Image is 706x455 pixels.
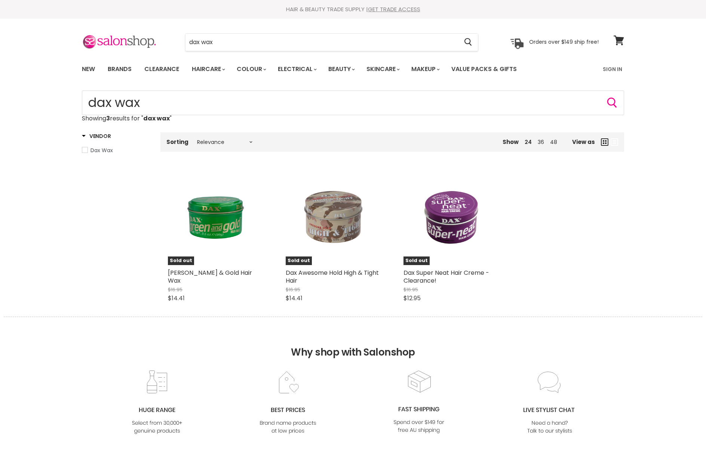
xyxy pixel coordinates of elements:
[458,34,478,51] button: Search
[82,132,111,140] h3: Vendor
[669,420,699,448] iframe: Gorgias live chat messenger
[550,138,557,146] a: 48
[503,138,519,146] span: Show
[529,39,599,45] p: Orders over $149 ship free!
[406,61,444,77] a: Makeup
[168,268,252,285] a: [PERSON_NAME] & Gold Hair Wax
[286,268,379,285] a: Dax Awesome Hold High & Tight Hair
[76,61,101,77] a: New
[127,370,187,436] img: range2_8cf790d4-220e-469f-917d-a18fed3854b6.jpg
[368,5,420,13] a: GET TRADE ACCESS
[82,90,624,115] input: Search
[102,61,137,77] a: Brands
[258,370,318,436] img: prices.jpg
[420,170,483,265] img: Dax Super Neat Hair Creme - Clearance!
[90,147,113,154] span: Dax Wax
[598,61,627,77] a: Sign In
[525,138,532,146] a: 24
[139,61,185,77] a: Clearance
[185,33,478,51] form: Product
[302,170,365,265] img: Dax Awesome Hold High & Tight Hair
[538,138,544,146] a: 36
[286,256,312,265] span: Sold out
[168,294,185,302] span: $14.41
[403,286,418,293] span: $16.95
[403,294,421,302] span: $12.95
[82,146,151,154] a: Dax Wax
[272,61,321,77] a: Electrical
[403,256,430,265] span: Sold out
[519,370,580,436] img: chat_c0a1c8f7-3133-4fc6-855f-7264552747f6.jpg
[168,256,194,265] span: Sold out
[106,114,110,123] strong: 3
[185,34,458,51] input: Search
[403,268,489,285] a: Dax Super Neat Hair Creme - Clearance!
[286,294,303,302] span: $14.41
[186,61,230,77] a: Haircare
[389,369,449,435] img: fast.jpg
[76,58,561,80] ul: Main menu
[361,61,404,77] a: Skincare
[606,97,618,109] button: Search
[446,61,522,77] a: Value Packs & Gifts
[168,170,263,265] a: Dax Green & Gold Hair WaxSold out
[73,6,633,13] div: HAIR & BEAUTY TRADE SUPPLY |
[166,139,188,145] label: Sorting
[286,170,381,265] a: Dax Awesome Hold High & Tight HairSold out
[73,58,633,80] nav: Main
[184,170,248,265] img: Dax Green & Gold Hair Wax
[82,90,624,115] form: Product
[231,61,271,77] a: Colour
[323,61,359,77] a: Beauty
[286,286,300,293] span: $16.95
[143,114,170,123] strong: dax wax
[403,170,499,265] a: Dax Super Neat Hair Creme - Clearance!Sold out
[4,317,702,369] h2: Why shop with Salonshop
[168,286,182,293] span: $16.95
[572,139,595,145] span: View as
[82,115,624,122] p: Showing results for " "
